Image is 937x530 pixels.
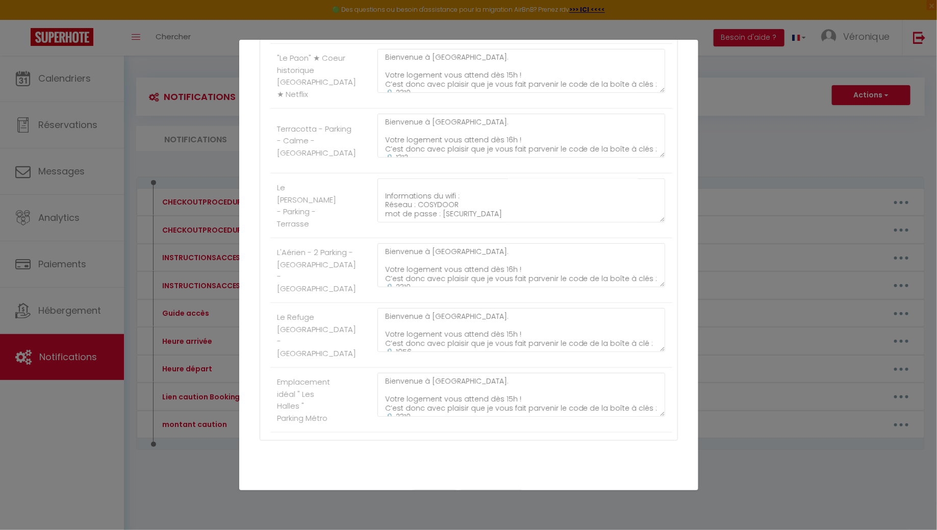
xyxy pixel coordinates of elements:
[414,490,456,507] button: Annuler
[277,123,356,159] label: Terracotta - Parking - Calme - [GEOGRAPHIC_DATA]
[277,182,336,230] label: Le [PERSON_NAME] - Parking - Terrasse
[277,246,356,294] label: L'Aérien - 2 Parking - [GEOGRAPHIC_DATA] - [GEOGRAPHIC_DATA]
[277,311,356,359] label: Le Refuge [GEOGRAPHIC_DATA] - [GEOGRAPHIC_DATA]
[461,490,522,507] button: Mettre à jour
[277,52,356,100] label: "Le Paon" ★ Coeur historique [GEOGRAPHIC_DATA] ★ Netflix
[277,376,331,424] label: Emplacement idéal " Les Halles " Parking Métro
